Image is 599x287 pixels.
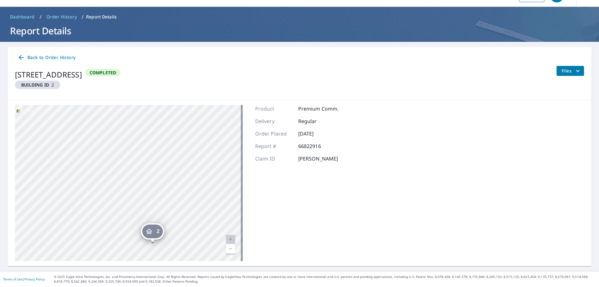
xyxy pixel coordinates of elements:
[7,12,37,22] a: Dashboard
[86,70,120,76] span: Completed
[298,117,336,125] p: Regular
[7,12,592,22] nav: breadcrumb
[82,13,84,21] li: /
[141,223,164,243] div: Dropped pin, building 2, Residential property, 620 S 8th St Griffin, GA 30224
[46,14,77,20] span: Order History
[157,229,160,234] span: 2
[298,105,339,112] p: Premium Comm.
[15,52,78,63] a: Back to Order History
[255,155,293,162] p: Claim ID
[44,12,79,22] a: Order History
[226,235,235,244] a: Current Level 20, Zoom In Disabled
[17,54,75,62] span: Back to Order History
[10,14,35,20] span: Dashboard
[54,275,596,284] p: © 2025 Eagle View Technologies, Inc. and Pictometry International Corp. All Rights Reserved. Repo...
[17,82,58,88] span: 2
[255,105,293,112] p: Product
[255,130,293,137] p: Order Placed
[226,244,235,254] a: Current Level 20, Zoom Out
[298,155,338,162] p: [PERSON_NAME]
[40,13,41,21] li: /
[21,82,49,88] em: Building ID
[298,130,336,137] p: [DATE]
[298,142,336,150] p: 66822916
[255,142,293,150] p: Report #
[562,67,582,75] span: Files
[15,69,82,80] div: [STREET_ADDRESS]
[3,277,22,281] a: Terms of Use
[24,277,45,281] a: Privacy Policy
[3,277,45,281] p: |
[556,66,584,76] button: filesDropdownBtn-66822916
[86,14,117,20] p: Report Details
[7,24,592,37] h1: Report Details
[255,117,293,125] p: Delivery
